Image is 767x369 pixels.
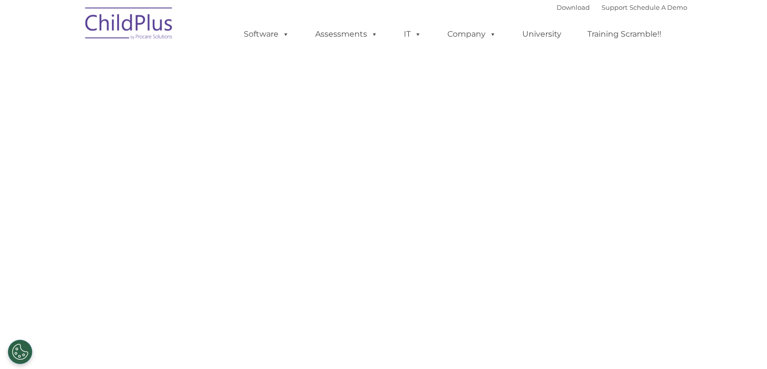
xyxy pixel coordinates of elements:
[557,3,590,11] a: Download
[80,0,178,49] img: ChildPlus by Procare Solutions
[602,3,628,11] a: Support
[394,24,431,44] a: IT
[629,3,687,11] a: Schedule A Demo
[557,3,687,11] font: |
[8,340,32,364] button: Cookies Settings
[305,24,388,44] a: Assessments
[578,24,671,44] a: Training Scramble!!
[234,24,299,44] a: Software
[512,24,571,44] a: University
[438,24,506,44] a: Company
